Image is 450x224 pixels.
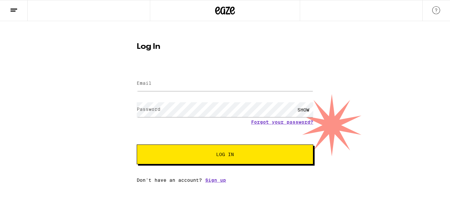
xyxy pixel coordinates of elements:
[294,102,313,117] div: SHOW
[137,177,313,183] div: Don't have an account?
[251,119,313,125] a: Forgot your password?
[137,144,313,164] button: Log In
[137,43,313,51] h1: Log In
[137,76,313,91] input: Email
[205,177,226,183] a: Sign up
[216,152,234,157] span: Log In
[137,107,160,112] label: Password
[137,80,152,86] label: Email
